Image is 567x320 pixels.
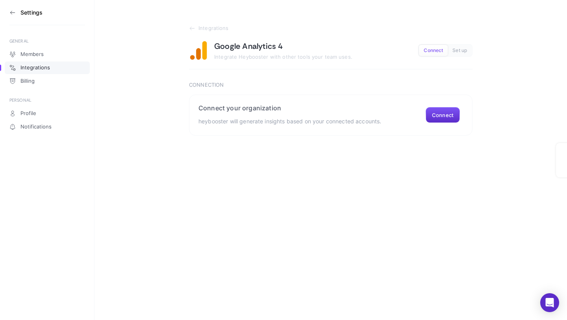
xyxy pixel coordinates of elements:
button: Connect [426,107,460,123]
h3: Connection [189,82,472,88]
span: Set up [452,48,467,54]
span: Members [20,51,44,58]
div: PERSONAL [9,97,85,103]
a: Integrations [5,61,90,74]
a: Notifications [5,121,90,133]
h3: Settings [20,9,43,16]
button: Set up [448,45,472,56]
p: heybooster will generate insights based on your connected accounts. [198,117,381,126]
h2: Connect your organization [198,104,381,112]
span: Connect [424,48,443,54]
span: Billing [20,78,35,84]
h1: Google Analytics 4 [214,41,283,51]
div: GENERAL [9,38,85,44]
span: Profile [20,110,36,117]
span: Integrations [20,65,50,71]
span: Integrate Heybooster with other tools your team uses. [214,54,352,60]
button: Connect [419,45,448,56]
div: Open Intercom Messenger [540,293,559,312]
span: Notifications [20,124,52,130]
a: Members [5,48,90,61]
span: Integrations [198,25,229,32]
a: Billing [5,75,90,87]
a: Integrations [189,25,472,32]
a: Profile [5,107,90,120]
